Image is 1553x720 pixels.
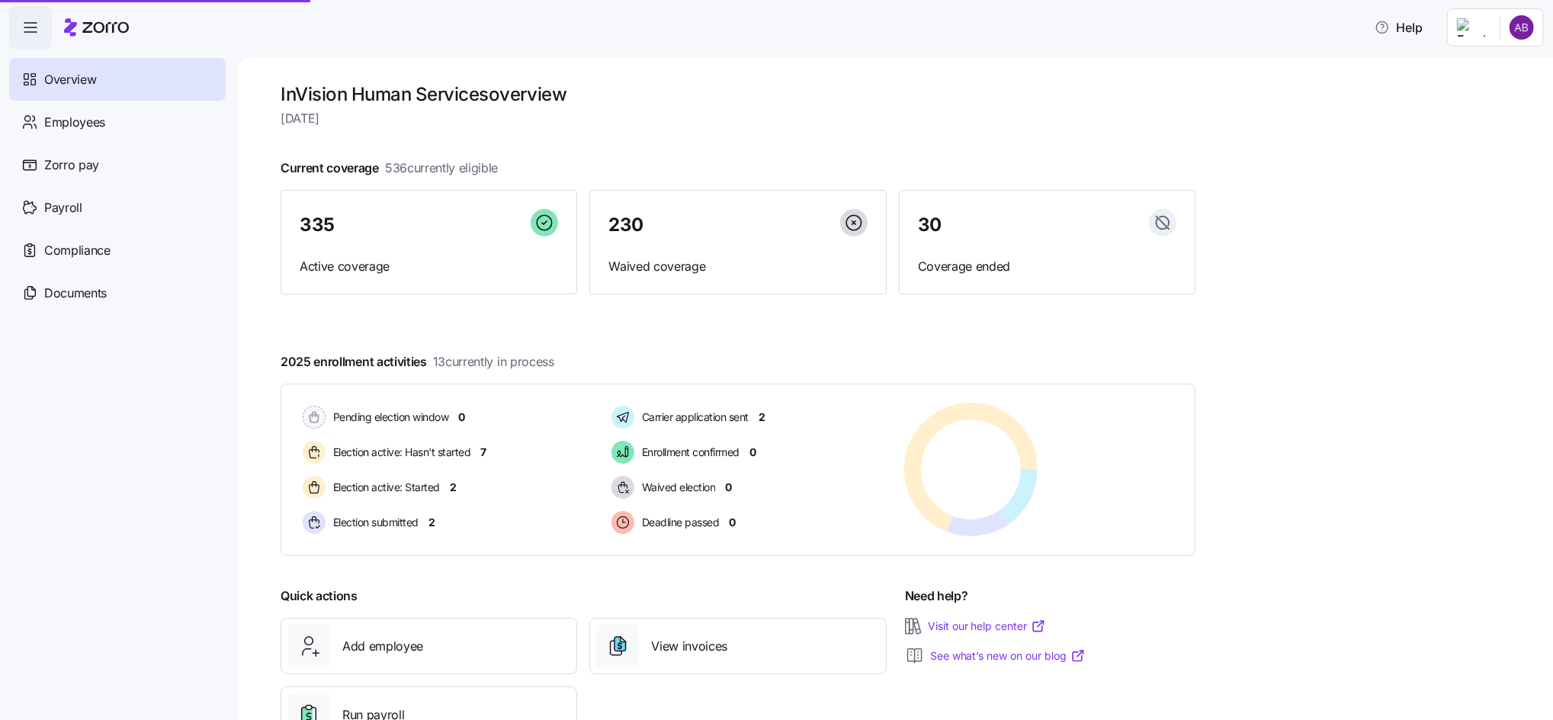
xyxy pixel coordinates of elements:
span: 0 [749,445,756,460]
span: Coverage ended [918,257,1176,276]
span: 0 [459,410,466,425]
span: 0 [725,480,732,495]
span: Add employee [342,637,423,656]
span: 230 [608,216,643,234]
span: Election active: Started [329,480,440,495]
span: Zorro pay [44,156,99,175]
span: Carrier application sent [637,410,749,425]
a: Zorro pay [9,143,226,186]
h1: InVision Human Services overview [281,82,1195,106]
span: Election submitted [329,515,419,530]
span: Election active: Hasn't started [329,445,471,460]
span: 2025 enrollment activities [281,352,554,371]
span: Deadline passed [637,515,720,530]
span: 13 currently in process [433,352,554,371]
span: Employees [44,113,105,132]
span: 536 currently eligible [385,159,498,178]
button: Help [1362,12,1435,43]
span: Compliance [44,241,111,260]
span: Payroll [44,198,82,217]
span: [DATE] [281,109,1195,128]
img: c6b7e62a50e9d1badab68c8c9b51d0dd [1510,15,1534,40]
span: 7 [481,445,487,460]
span: Current coverage [281,159,498,178]
span: Help [1375,18,1423,37]
span: 2 [450,480,457,495]
span: 335 [300,216,335,234]
a: Visit our help center [928,619,1046,634]
span: 2 [428,515,435,530]
span: Documents [44,284,107,303]
span: 2 [759,410,765,425]
span: View invoices [651,637,727,656]
span: Pending election window [329,410,449,425]
img: Employer logo [1457,18,1487,37]
span: Waived election [637,480,716,495]
span: Quick actions [281,587,358,606]
a: Compliance [9,229,226,272]
a: Documents [9,272,226,314]
a: See what’s new on our blog [930,648,1086,664]
span: Active coverage [300,257,558,276]
span: Enrollment confirmed [637,445,740,460]
span: 30 [918,216,942,234]
a: Employees [9,101,226,143]
span: Waived coverage [608,257,867,276]
a: Payroll [9,186,226,229]
span: 0 [729,515,736,530]
a: Overview [9,58,226,101]
span: Need help? [905,587,968,606]
span: Overview [44,70,96,89]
